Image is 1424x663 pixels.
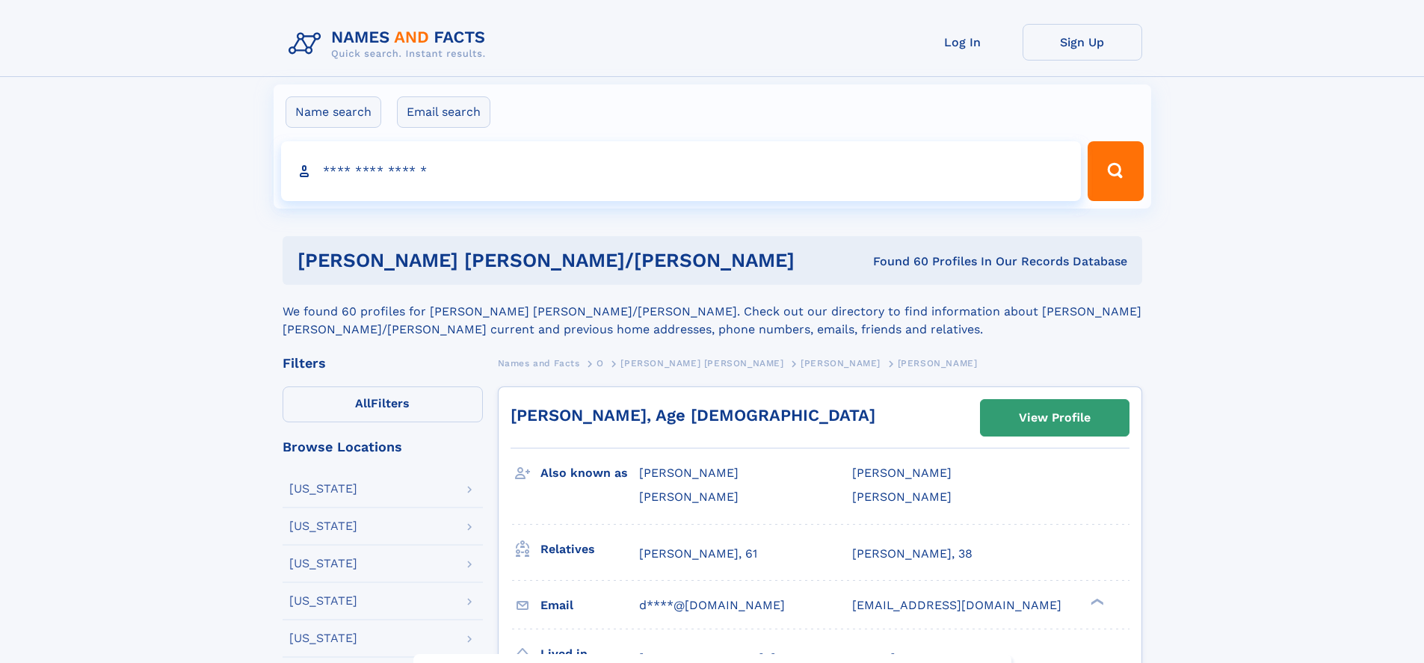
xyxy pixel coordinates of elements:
input: search input [281,141,1082,201]
h3: Relatives [540,537,639,562]
a: Names and Facts [498,354,580,372]
label: Filters [283,386,483,422]
h1: [PERSON_NAME] [PERSON_NAME]/[PERSON_NAME] [298,251,834,270]
div: [US_STATE] [289,632,357,644]
a: [PERSON_NAME] [801,354,881,372]
a: [PERSON_NAME], 38 [852,546,973,562]
span: [PERSON_NAME] [852,466,952,480]
a: Log In [903,24,1023,61]
div: [US_STATE] [289,595,357,607]
button: Search Button [1088,141,1143,201]
a: Sign Up [1023,24,1142,61]
h3: Also known as [540,460,639,486]
a: [PERSON_NAME], Age [DEMOGRAPHIC_DATA] [511,406,875,425]
span: [EMAIL_ADDRESS][DOMAIN_NAME] [852,598,1061,612]
div: Browse Locations [283,440,483,454]
a: [PERSON_NAME] [PERSON_NAME] [620,354,783,372]
a: O [597,354,604,372]
div: [US_STATE] [289,483,357,495]
label: Name search [286,96,381,128]
span: [PERSON_NAME] [639,466,739,480]
div: We found 60 profiles for [PERSON_NAME] [PERSON_NAME]/[PERSON_NAME]. Check out our directory to fi... [283,285,1142,339]
span: O [597,358,604,368]
label: Email search [397,96,490,128]
div: [US_STATE] [289,520,357,532]
span: All [355,396,371,410]
div: Filters [283,357,483,370]
span: [PERSON_NAME] [639,490,739,504]
div: Found 60 Profiles In Our Records Database [833,253,1127,270]
div: View Profile [1019,401,1091,435]
a: [PERSON_NAME], 61 [639,546,757,562]
div: [US_STATE] [289,558,357,570]
img: Logo Names and Facts [283,24,498,64]
div: ❯ [1087,596,1105,606]
span: [PERSON_NAME] [852,490,952,504]
span: [PERSON_NAME] [898,358,978,368]
h3: Email [540,593,639,618]
span: [PERSON_NAME] [801,358,881,368]
span: [PERSON_NAME] [PERSON_NAME] [620,358,783,368]
a: View Profile [981,400,1129,436]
